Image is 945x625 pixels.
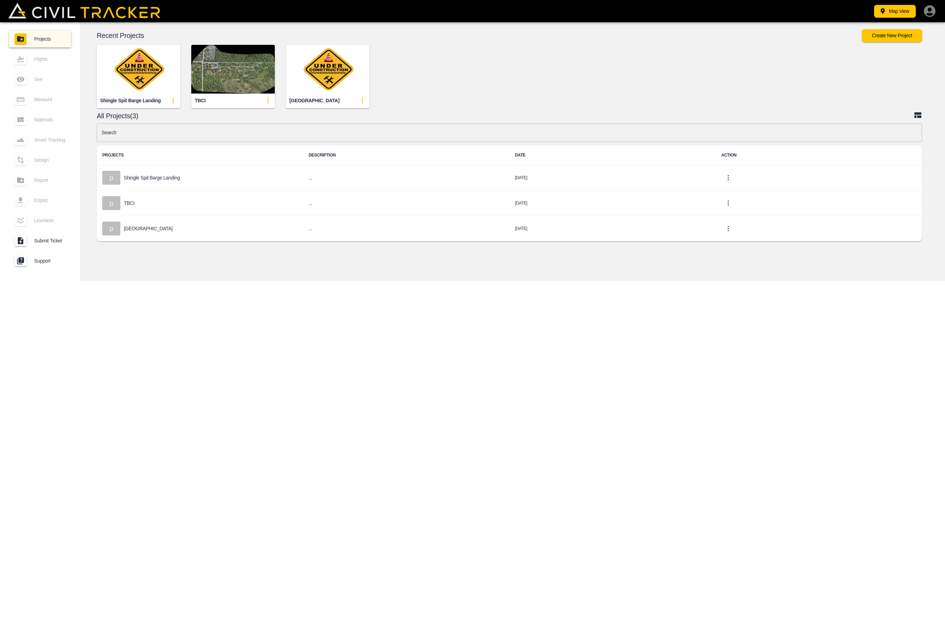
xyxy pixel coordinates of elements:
[862,29,922,42] button: Create New Project
[309,224,504,233] h6: ...
[309,174,504,182] h6: ...
[303,145,509,165] th: DESCRIPTION
[510,165,716,191] td: [DATE]
[716,145,922,165] th: ACTION
[97,145,303,165] th: PROJECTS
[97,145,922,241] table: project-list-table
[102,171,120,185] div: p
[510,216,716,241] td: [DATE]
[9,232,71,249] a: Submit Ticket
[100,97,161,104] div: Shingle Spit Barge Landing
[97,45,180,94] img: Shingle Spit Barge Landing
[286,45,369,94] img: Tribune Bay Campground
[34,36,65,42] span: Projects
[9,253,71,269] a: Support
[34,258,65,264] span: Support
[34,238,65,243] span: Submit Ticket
[9,31,71,47] a: Projects
[124,226,173,231] p: [GEOGRAPHIC_DATA]
[102,222,120,235] div: p
[355,94,369,107] button: update-card-details
[510,145,716,165] th: DATE
[261,94,275,107] button: update-card-details
[97,113,914,119] p: All Projects(3)
[166,94,180,107] button: update-card-details
[510,191,716,216] td: [DATE]
[195,97,206,104] div: TBCI
[874,5,916,18] button: Map View
[191,45,275,94] img: TBCI
[124,200,135,206] p: TBCI
[289,97,339,104] div: [GEOGRAPHIC_DATA]
[124,175,180,181] p: Shingle Spit Barge Landing
[8,3,160,18] img: Civil Tracker
[97,33,862,38] p: Recent Projects
[102,196,120,210] div: p
[309,199,504,208] h6: ...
